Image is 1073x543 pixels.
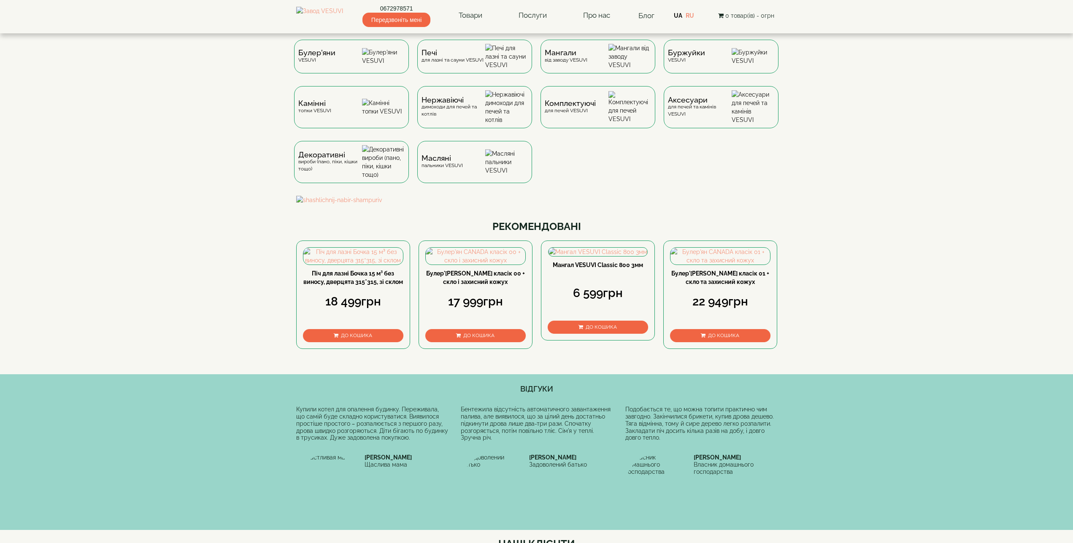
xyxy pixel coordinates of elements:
b: [PERSON_NAME] [694,454,741,461]
div: для печей VESUVI [545,100,596,114]
div: Власник домашнього господарства [694,461,777,475]
span: Мангали [545,49,587,56]
a: UA [674,12,682,19]
img: Власник домашнього господарства [625,454,689,517]
div: вироби (пано, піки, кішки тощо) [298,151,362,173]
img: Мангал VESUVI Classic 800 3мм [549,248,647,256]
a: Мангал VESUVI Classic 800 3мм [553,262,643,268]
div: Щаслива мама [365,461,448,468]
button: До кошика [670,329,770,342]
img: Завод VESUVI [296,7,343,24]
span: 0 товар(ів) - 0грн [725,12,774,19]
div: для печей та камінів VESUVI [668,97,732,118]
div: Задоволений батько [529,461,613,468]
span: До кошика [463,332,495,338]
a: Булер'яниVESUVI Булер'яни VESUVI [290,40,413,86]
span: Масляні [422,155,463,162]
img: Счастливая мама [296,454,359,517]
img: Аксесуари для печей та камінів VESUVI [732,90,774,124]
div: 18 499грн [303,293,403,310]
a: Булер'[PERSON_NAME] класік 01 + скло та захисний кожух [671,270,769,285]
a: Масляніпальники VESUVI Масляні пальники VESUVI [413,141,536,196]
span: До кошика [341,332,372,338]
a: Блог [638,11,654,20]
div: Бентежила відсутність автоматичного завантаження палива, але виявилося, що за цілий день достатнь... [461,406,613,441]
a: 0672978571 [362,4,430,13]
div: димоходи для печей та котлів [422,97,485,118]
a: Нержавіючідимоходи для печей та котлів Нержавіючі димоходи для печей та котлів [413,86,536,141]
img: Нержавіючі димоходи для печей та котлів [485,90,528,124]
span: Булер'яни [298,49,335,56]
img: shashlichnij-nabir-shampuriv [296,196,777,204]
a: Послуги [510,6,555,25]
img: Декоративні вироби (пано, піки, кішки тощо) [362,145,405,179]
img: Булер'яни VESUVI [362,48,405,65]
span: Комплектуючі [545,100,596,107]
div: 22 949грн [670,293,770,310]
img: Камінні топки VESUVI [362,99,405,116]
img: Булер'ян CANADA класік 00 + скло і захисний кожух [426,248,525,265]
span: Аксесуари [668,97,732,103]
span: Камінні [298,100,331,107]
img: Комплектуючі для печей VESUVI [608,91,651,123]
a: Комплектуючідля печей VESUVI Комплектуючі для печей VESUVI [536,86,659,141]
div: для лазні та сауни VESUVI [422,49,484,63]
span: Буржуйки [668,49,705,56]
img: Печі для лазні та сауни VESUVI [485,44,528,69]
a: Товари [450,6,491,25]
b: [PERSON_NAME] [529,454,576,461]
button: До кошика [303,329,403,342]
span: До кошика [708,332,739,338]
div: 17 999грн [425,293,526,310]
a: RU [686,12,694,19]
a: Декоративнівироби (пано, піки, кішки тощо) Декоративні вироби (пано, піки, кішки тощо) [290,141,413,196]
a: Булер'[PERSON_NAME] класік 00 + скло і захисний кожух [426,270,525,285]
div: пальники VESUVI [422,155,463,169]
span: Нержавіючі [422,97,485,103]
h4: ВІДГУКИ [296,385,777,393]
button: До кошика [548,321,648,334]
div: Купили котел для опалення будинку. Переживала, що самій буде складно користуватися. Виявилося про... [296,406,448,441]
div: VESUVI [668,49,705,63]
a: Мангаливід заводу VESUVI Мангали від заводу VESUVI [536,40,659,86]
div: від заводу VESUVI [545,49,587,63]
a: Каміннітопки VESUVI Камінні топки VESUVI [290,86,413,141]
a: Печідля лазні та сауни VESUVI Печі для лазні та сауни VESUVI [413,40,536,86]
span: До кошика [586,324,617,330]
span: Печі [422,49,484,56]
img: Буржуйки VESUVI [732,48,774,65]
a: Піч для лазні Бочка 15 м³ без виносу, дверцята 315*315, зі склом [303,270,403,285]
b: [PERSON_NAME] [365,454,412,461]
div: 6 599грн [548,285,648,302]
div: Подобається те, що можна топити практично чим завгодно. Закінчилися брикети, купив дрова дешево. ... [625,406,777,441]
img: Піч для лазні Бочка 15 м³ без виносу, дверцята 315*315, зі склом [303,248,403,265]
img: Задоволений батько [461,454,524,517]
a: Про нас [575,6,619,25]
div: VESUVI [298,49,335,63]
img: Мангали від заводу VESUVI [608,44,651,69]
a: Аксесуаридля печей та камінів VESUVI Аксесуари для печей та камінів VESUVI [659,86,783,141]
div: топки VESUVI [298,100,331,114]
img: Булер'ян CANADA класік 01 + скло та захисний кожух [670,248,770,265]
a: БуржуйкиVESUVI Буржуйки VESUVI [659,40,783,86]
button: 0 товар(ів) - 0грн [716,11,777,20]
button: До кошика [425,329,526,342]
img: Масляні пальники VESUVI [485,149,528,175]
span: Декоративні [298,151,362,158]
span: Передзвоніть мені [362,13,430,27]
